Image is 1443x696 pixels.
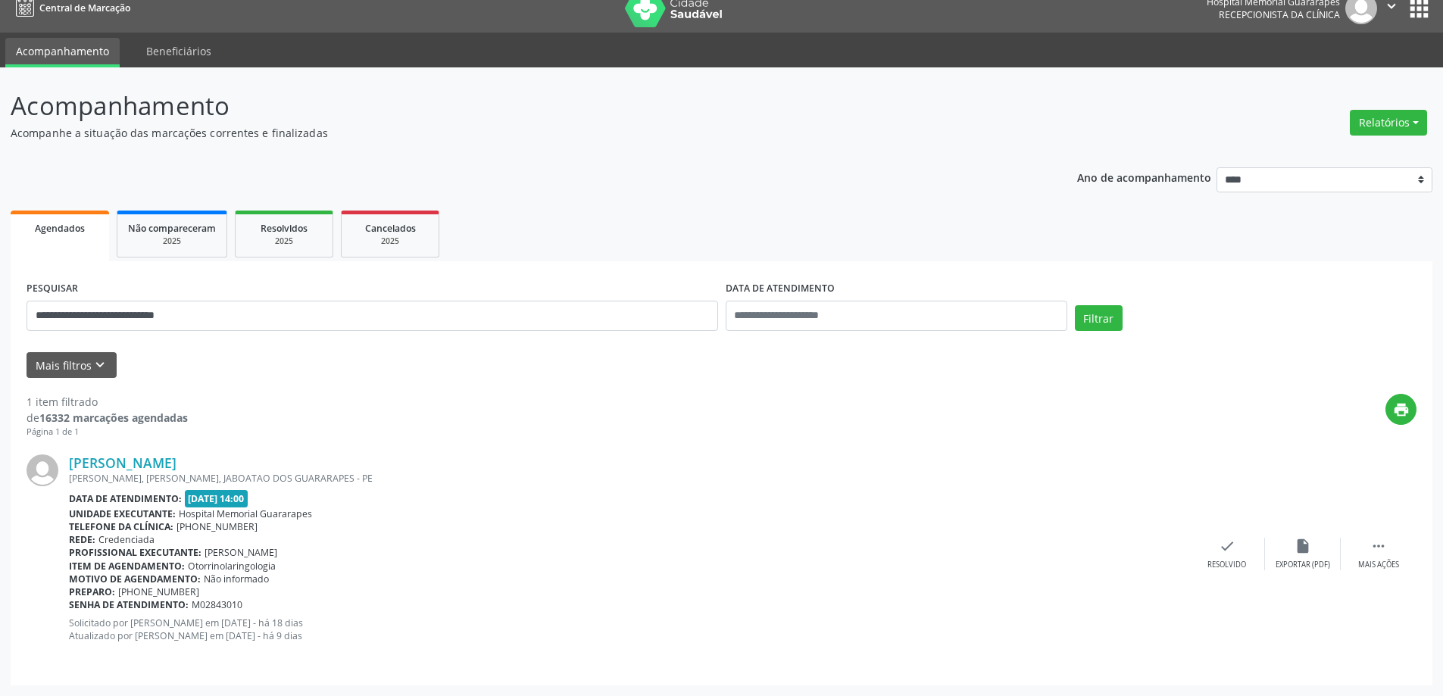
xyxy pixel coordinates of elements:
[204,573,269,585] span: Não informado
[1075,305,1123,331] button: Filtrar
[27,352,117,379] button: Mais filtroskeyboard_arrow_down
[5,38,120,67] a: Acompanhamento
[69,492,182,505] b: Data de atendimento:
[261,222,308,235] span: Resolvidos
[1385,394,1416,425] button: print
[1077,167,1211,186] p: Ano de acompanhamento
[128,236,216,247] div: 2025
[365,222,416,235] span: Cancelados
[69,616,1189,642] p: Solicitado por [PERSON_NAME] em [DATE] - há 18 dias Atualizado por [PERSON_NAME] em [DATE] - há 9...
[27,426,188,439] div: Página 1 de 1
[192,598,242,611] span: M02843010
[185,490,248,507] span: [DATE] 14:00
[205,546,277,559] span: [PERSON_NAME]
[11,87,1006,125] p: Acompanhamento
[69,533,95,546] b: Rede:
[1219,538,1235,554] i: check
[92,357,108,373] i: keyboard_arrow_down
[27,454,58,486] img: img
[188,560,276,573] span: Otorrinolaringologia
[69,546,201,559] b: Profissional executante:
[69,520,173,533] b: Telefone da clínica:
[1393,401,1410,418] i: print
[69,472,1189,485] div: [PERSON_NAME], [PERSON_NAME], JABOATAO DOS GUARARAPES - PE
[35,222,85,235] span: Agendados
[1219,8,1340,21] span: Recepcionista da clínica
[69,454,176,471] a: [PERSON_NAME]
[98,533,155,546] span: Credenciada
[1358,560,1399,570] div: Mais ações
[246,236,322,247] div: 2025
[27,277,78,301] label: PESQUISAR
[69,560,185,573] b: Item de agendamento:
[11,125,1006,141] p: Acompanhe a situação das marcações correntes e finalizadas
[1295,538,1311,554] i: insert_drive_file
[136,38,222,64] a: Beneficiários
[176,520,258,533] span: [PHONE_NUMBER]
[118,585,199,598] span: [PHONE_NUMBER]
[1370,538,1387,554] i: 
[69,573,201,585] b: Motivo de agendamento:
[1207,560,1246,570] div: Resolvido
[1350,110,1427,136] button: Relatórios
[27,410,188,426] div: de
[179,507,312,520] span: Hospital Memorial Guararapes
[352,236,428,247] div: 2025
[39,410,188,425] strong: 16332 marcações agendadas
[69,507,176,520] b: Unidade executante:
[1276,560,1330,570] div: Exportar (PDF)
[128,222,216,235] span: Não compareceram
[69,585,115,598] b: Preparo:
[69,598,189,611] b: Senha de atendimento:
[27,394,188,410] div: 1 item filtrado
[726,277,835,301] label: DATA DE ATENDIMENTO
[39,2,130,14] span: Central de Marcação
